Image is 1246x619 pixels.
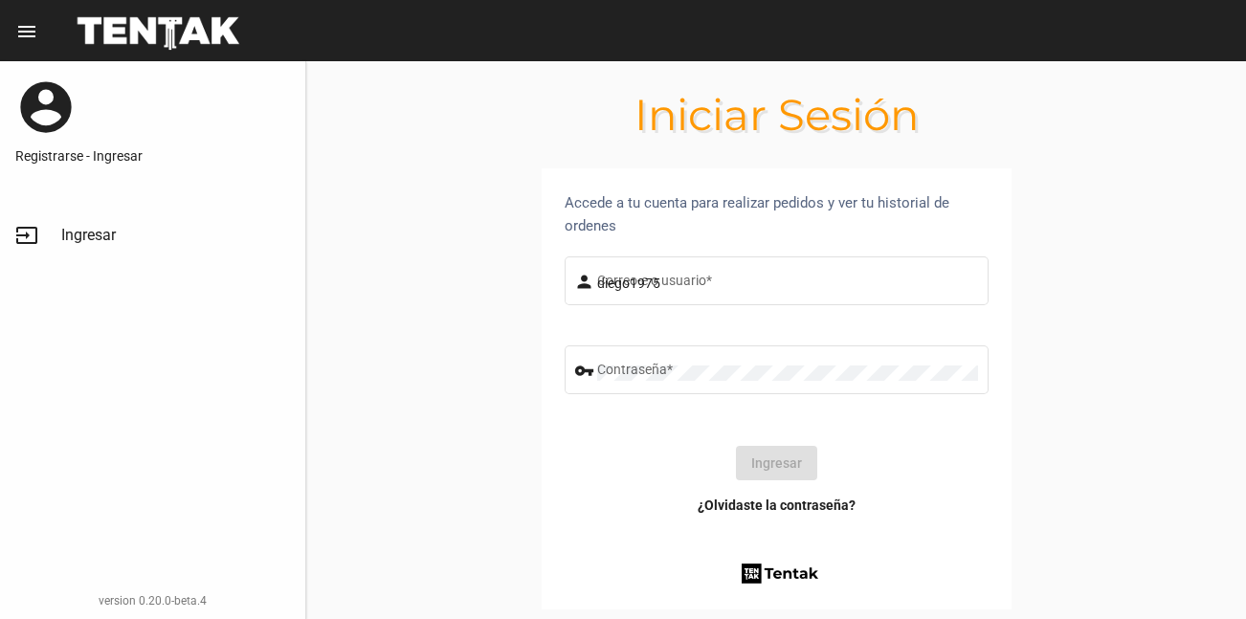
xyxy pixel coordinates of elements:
mat-icon: input [15,224,38,247]
mat-icon: person [574,271,597,294]
span: Ingresar [61,226,116,245]
div: version 0.20.0-beta.4 [15,591,290,610]
a: ¿Olvidaste la contraseña? [698,496,856,515]
img: tentak-firm.png [739,561,821,586]
a: Registrarse - Ingresar [15,146,290,166]
h1: Iniciar Sesión [306,99,1246,130]
button: Ingresar [736,446,817,480]
div: Accede a tu cuenta para realizar pedidos y ver tu historial de ordenes [565,191,989,237]
mat-icon: account_circle [15,77,77,138]
mat-icon: menu [15,20,38,43]
mat-icon: vpn_key [574,360,597,383]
